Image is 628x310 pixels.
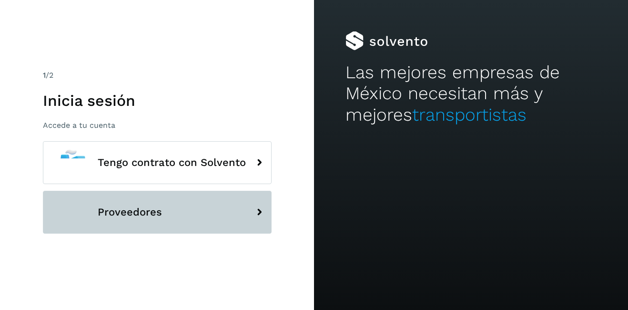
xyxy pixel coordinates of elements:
button: Tengo contrato con Solvento [43,141,272,184]
span: 1 [43,71,46,80]
button: Proveedores [43,191,272,234]
div: /2 [43,70,272,81]
h1: Inicia sesión [43,92,272,110]
h2: Las mejores empresas de México necesitan más y mejores [345,62,597,125]
span: Tengo contrato con Solvento [98,157,246,168]
span: Proveedores [98,207,162,218]
span: transportistas [412,104,527,125]
p: Accede a tu cuenta [43,121,272,130]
